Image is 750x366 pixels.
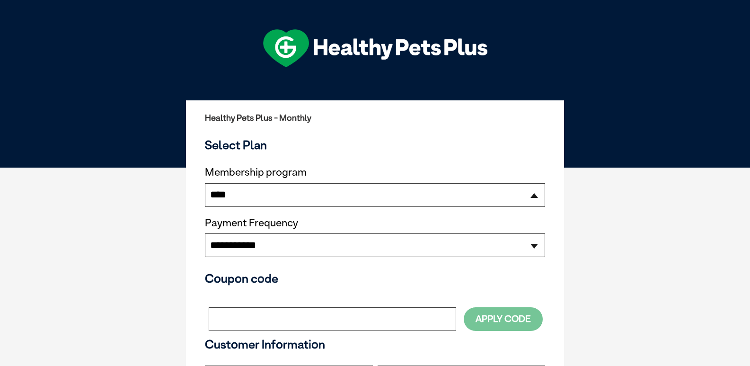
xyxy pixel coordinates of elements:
img: hpp-logo-landscape-green-white.png [263,29,487,67]
label: Membership program [205,166,545,179]
h3: Coupon code [205,271,545,286]
button: Apply Code [464,307,543,330]
h3: Customer Information [205,337,545,351]
h3: Select Plan [205,138,545,152]
label: Payment Frequency [205,217,298,229]
h2: Healthy Pets Plus - Monthly [205,113,545,123]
